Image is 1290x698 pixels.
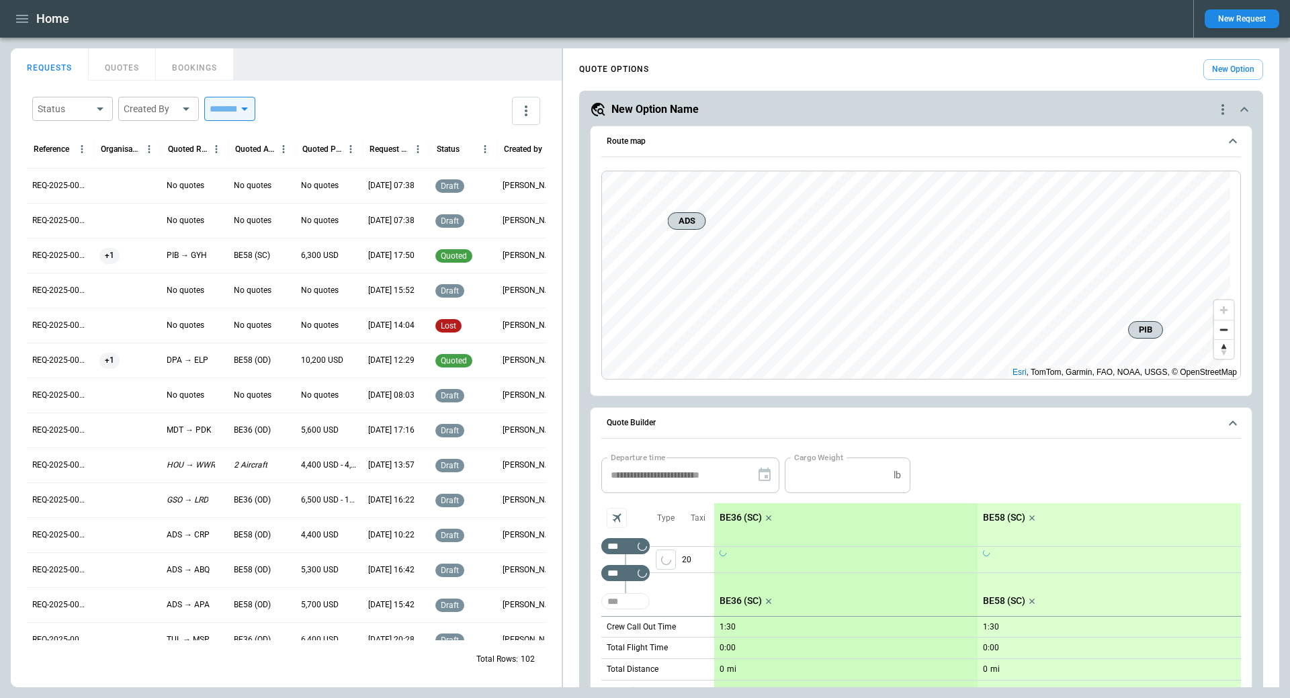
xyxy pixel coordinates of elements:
p: 4,400 USD - 4,900 USD [301,460,357,471]
div: Organisation [101,144,140,154]
button: Created by column menu [544,140,561,158]
p: BE58 (OD) [234,599,271,611]
p: 0 [983,664,988,674]
div: Route map [601,171,1241,380]
span: draft [438,391,462,400]
p: REQ-2025-000257 [32,285,89,296]
button: BOOKINGS [156,48,234,81]
button: left aligned [656,550,676,570]
p: No quotes [234,390,271,401]
p: 08/04/2025 16:22 [368,494,415,506]
p: REQ-2025-000254 [32,390,89,401]
button: Organisation column menu [140,140,158,158]
p: REQ-2025-000252 [32,460,89,471]
p: No quotes [167,285,204,296]
p: ADS → CRP [167,529,210,541]
p: Total Rows: [476,654,518,665]
p: BE36 (OD) [234,425,271,436]
p: Ben Gundermann [503,390,559,401]
p: ADS → ABQ [167,564,210,576]
p: GSO → LRD [167,494,208,506]
p: 10,200 USD [301,355,343,366]
div: Created by [504,144,542,154]
h6: Route map [607,137,646,146]
div: Quoted Aircraft [235,144,275,154]
p: 08/19/2025 17:16 [368,425,415,436]
button: Zoom out [1214,320,1234,339]
p: 07/31/2025 15:42 [368,599,415,611]
p: Allen Maki [503,564,559,576]
p: No quotes [234,215,271,226]
p: BE36 (OD) [234,494,271,506]
p: Taxi [691,513,705,524]
span: lost [438,321,459,331]
button: Status column menu [476,140,494,158]
label: Cargo Weight [794,451,843,463]
canvas: Map [602,171,1230,380]
p: Type [657,513,675,524]
p: Total Distance Cost [607,685,677,697]
div: Too short [601,538,650,554]
p: No quotes [301,215,339,226]
div: Too short [601,565,650,581]
p: No quotes [301,180,339,191]
p: No quotes [234,320,271,331]
h1: Home [36,11,69,27]
button: Quoted Route column menu [208,140,225,158]
p: lb [894,470,901,481]
p: 08/26/2025 07:38 [368,180,415,191]
p: No quotes [301,390,339,401]
button: Reset bearing to north [1214,339,1234,359]
p: BE58 (OD) [234,564,271,576]
p: Ben Gundermann [503,285,559,296]
button: New Request [1205,9,1279,28]
span: +1 [99,343,120,378]
p: 5,300 USD [301,564,339,576]
p: mi [727,664,736,675]
div: Created By [124,102,177,116]
span: draft [438,216,462,226]
span: draft [438,531,462,540]
p: ADS → APA [167,599,210,611]
span: draft [438,601,462,610]
span: draft [438,496,462,505]
h5: New Option Name [611,102,699,117]
p: George O'Bryan [503,180,559,191]
p: No quotes [167,180,204,191]
p: REQ-2025-000259 [32,215,89,226]
p: Allen Maki [503,599,559,611]
div: , TomTom, Garmin, FAO, NOAA, USGS, © OpenStreetMap [1013,365,1237,379]
button: Quoted Price column menu [342,140,359,158]
p: 5,700 USD [301,599,339,611]
p: 6,300 USD [301,250,339,261]
div: Quoted Route [168,144,208,154]
p: 2 Aircraft [234,460,267,471]
p: Ben Gundermann [503,355,559,366]
p: No quotes [301,285,339,296]
p: BE58 (SC) [983,595,1025,607]
p: HOU → WWR [167,460,215,471]
p: Cady Howell [503,529,559,541]
p: DPA → ELP [167,355,208,366]
button: QUOTES [89,48,156,81]
div: Too short [601,593,650,609]
p: Crew Call Out Time [607,621,676,633]
p: Allen Maki [503,494,559,506]
button: Request Created At (UTC-05:00) column menu [409,140,427,158]
p: REQ-2025-000253 [32,425,89,436]
p: 08/01/2025 10:22 [368,529,415,541]
p: Allen Maki [503,425,559,436]
button: Quote Builder [601,408,1241,439]
span: ADS [674,214,700,228]
span: draft [438,461,462,470]
button: Route map [601,126,1241,157]
p: 08/13/2025 13:57 [368,460,415,471]
p: 6,500 USD - 11,300 USD [301,494,357,506]
p: 0 USD [720,686,742,696]
span: draft [438,426,462,435]
label: Departure time [611,451,666,463]
span: Type of sector [656,550,676,570]
p: 08/22/2025 14:04 [368,320,415,331]
button: more [512,97,540,125]
p: 0 USD [983,686,1005,696]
